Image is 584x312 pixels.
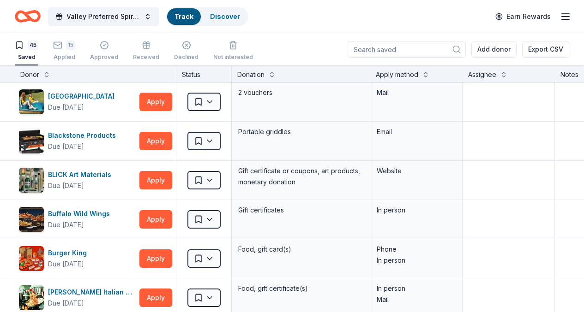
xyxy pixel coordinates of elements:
[15,37,38,65] button: 45Saved
[237,125,364,138] div: Portable griddles
[19,246,44,271] img: Image for Burger King
[19,168,44,193] img: Image for BLICK Art Materials
[48,7,159,26] button: Valley Preferred Spirit of Courage
[48,169,115,180] div: BLICK Art Materials
[377,255,456,266] div: In person
[139,93,172,111] button: Apply
[377,165,456,177] div: Website
[174,53,199,61] div: Declined
[18,206,136,232] button: Image for Buffalo Wild WingsBuffalo Wild WingsDue [DATE]
[48,130,120,141] div: Blackstone Products
[66,41,75,50] div: 15
[237,243,364,256] div: Food, gift card(s)
[48,219,84,230] div: Due [DATE]
[48,91,118,102] div: [GEOGRAPHIC_DATA]
[139,249,172,268] button: Apply
[18,285,136,311] button: Image for Carrabba's Italian Grill[PERSON_NAME] Italian GrillDue [DATE]
[133,37,159,65] button: Received
[15,6,41,27] a: Home
[48,287,136,298] div: [PERSON_NAME] Italian Grill
[139,132,172,150] button: Apply
[90,37,118,65] button: Approved
[377,126,456,137] div: Email
[377,87,456,98] div: Mail
[28,41,38,50] div: 45
[175,12,193,20] a: Track
[237,86,364,99] div: 2 vouchers
[139,171,172,189] button: Apply
[19,207,44,232] img: Image for Buffalo Wild Wings
[139,288,172,307] button: Apply
[18,128,136,154] button: Image for Blackstone ProductsBlackstone ProductsDue [DATE]
[53,37,75,65] button: 15Applied
[176,65,232,82] div: Status
[237,69,265,80] div: Donation
[48,102,84,113] div: Due [DATE]
[90,53,118,61] div: Approved
[468,69,496,80] div: Assignee
[15,53,38,61] div: Saved
[560,69,578,80] div: Notes
[53,53,75,61] div: Applied
[18,246,136,271] button: Image for Burger KingBurger KingDue [DATE]
[48,208,114,219] div: Buffalo Wild Wings
[66,11,140,22] span: Valley Preferred Spirit of Courage
[48,259,84,270] div: Due [DATE]
[213,37,253,65] button: Not interested
[376,69,418,80] div: Apply method
[18,89,136,115] button: Image for Bear Creek Mountain Resort[GEOGRAPHIC_DATA]Due [DATE]
[19,89,44,114] img: Image for Bear Creek Mountain Resort
[377,283,456,294] div: In person
[48,180,84,191] div: Due [DATE]
[18,167,136,193] button: Image for BLICK Art MaterialsBLICK Art MaterialsDue [DATE]
[213,53,253,61] div: Not interested
[237,282,364,295] div: Food, gift certificate(s)
[19,285,44,310] img: Image for Carrabba's Italian Grill
[522,41,569,58] button: Export CSV
[133,53,159,61] div: Received
[20,69,39,80] div: Donor
[348,41,466,58] input: Search saved
[48,141,84,152] div: Due [DATE]
[237,165,364,188] div: Gift certificate or coupons, art products, monetary donation
[471,41,517,58] button: Add donor
[210,12,240,20] a: Discover
[237,204,364,217] div: Gift certificates
[490,8,556,25] a: Earn Rewards
[48,298,84,309] div: Due [DATE]
[377,294,456,305] div: Mail
[174,37,199,65] button: Declined
[48,247,90,259] div: Burger King
[377,205,456,216] div: In person
[139,210,172,229] button: Apply
[19,129,44,153] img: Image for Blackstone Products
[166,7,248,26] button: TrackDiscover
[377,244,456,255] div: Phone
